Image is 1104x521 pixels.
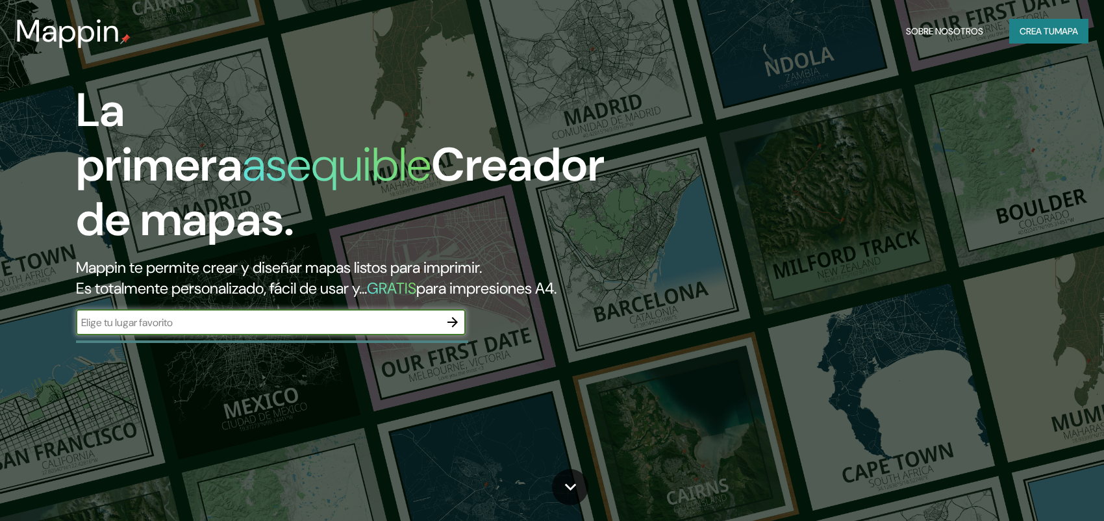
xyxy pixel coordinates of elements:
[1020,25,1055,37] font: Crea tu
[76,257,482,277] font: Mappin te permite crear y diseñar mapas listos para imprimir.
[1009,19,1088,44] button: Crea tumapa
[242,134,431,195] font: asequible
[76,315,440,330] input: Elige tu lugar favorito
[76,278,367,298] font: Es totalmente personalizado, fácil de usar y...
[906,25,983,37] font: Sobre nosotros
[76,80,242,195] font: La primera
[901,19,988,44] button: Sobre nosotros
[416,278,557,298] font: para impresiones A4.
[76,134,605,249] font: Creador de mapas.
[1055,25,1078,37] font: mapa
[16,10,120,51] font: Mappin
[367,278,416,298] font: GRATIS
[120,34,131,44] img: pin de mapeo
